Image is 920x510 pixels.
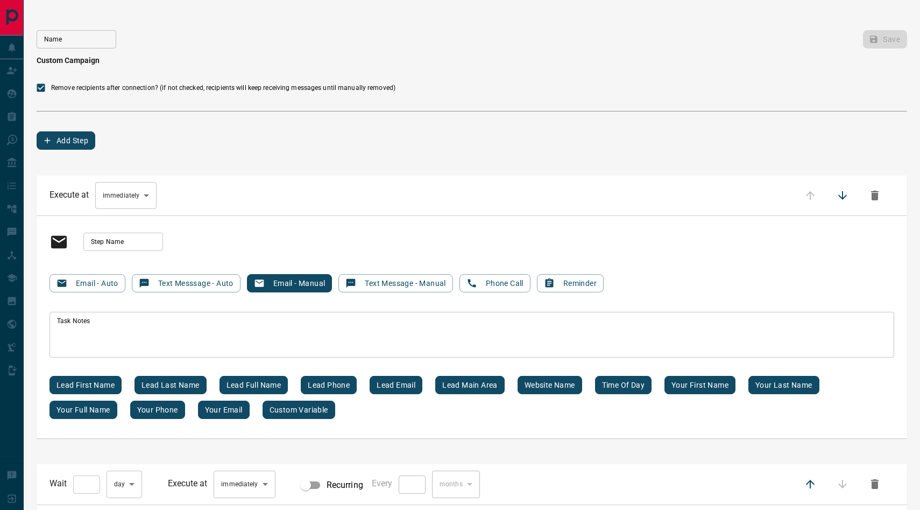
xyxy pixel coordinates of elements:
button: Time of day [595,376,652,394]
span: Every [372,478,392,488]
div: Execute at [49,182,157,209]
button: Your first name [664,376,735,394]
button: Text Messsage - Auto [132,274,240,292]
button: Your email [198,401,250,419]
button: Add Step [37,131,95,150]
button: Website name [518,376,582,394]
button: Lead email [370,376,422,394]
div: Execute at [168,471,275,498]
button: Phone Call [459,274,530,292]
span: Remove recipients after connection? (if not checked, recipients will keep receiving messages unti... [51,83,395,93]
button: Your phone [130,401,185,419]
div: month s [432,471,480,498]
div: Wait [49,471,142,498]
button: Lead main area [435,376,505,394]
button: Text Message - Manual [338,274,452,292]
button: Email - Auto [49,274,125,292]
span: Recurring [327,479,363,492]
button: Lead first name [49,376,122,394]
button: Reminder [537,274,604,292]
button: Lead phone [301,376,357,394]
h3: Custom Campaign [37,56,907,65]
button: Your full name [49,401,117,419]
button: Email - Manual [247,274,332,292]
div: immediately [95,182,157,209]
div: day [107,471,142,498]
button: Custom Variable [263,401,335,419]
button: Your last name [748,376,819,394]
div: immediately [214,471,275,498]
button: Lead full name [220,376,288,394]
button: Lead last name [135,376,207,394]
